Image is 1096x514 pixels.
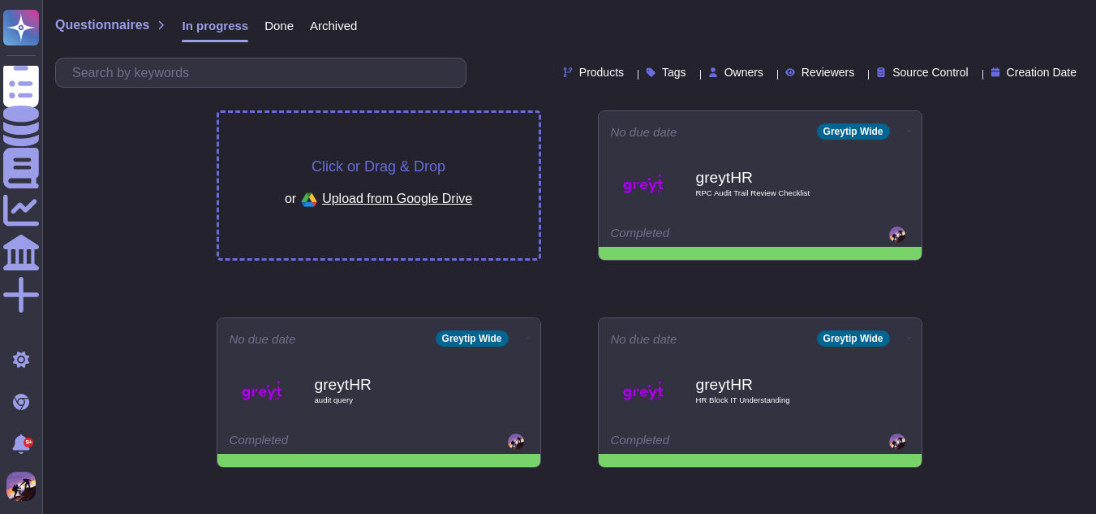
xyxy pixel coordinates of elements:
img: Logo [623,370,664,411]
span: Questionnaires [55,19,149,32]
img: Logo [623,163,664,204]
span: RPC Audit Trail Review Checklist [696,189,858,197]
span: Done [264,19,294,32]
img: user [889,434,905,450]
b: greytHR [315,377,477,392]
span: Upload from Google Drive [322,192,472,205]
span: Tags [662,67,686,78]
span: No due date [611,126,677,138]
b: greytHR [696,170,858,185]
button: user [3,469,47,504]
span: No due date [611,333,677,345]
span: Products [579,67,624,78]
img: google drive [296,187,322,213]
div: Completed [230,434,428,450]
span: Click or Drag & Drop [312,159,445,174]
div: or [285,187,472,213]
span: No due date [230,333,296,345]
b: greytHR [696,377,858,392]
div: Greytip Wide [436,330,509,347]
span: Creation Date [1007,67,1077,78]
div: Greytip Wide [817,123,890,140]
span: Archived [310,19,357,32]
span: audit query [315,396,477,404]
img: user [508,434,524,450]
div: 9+ [24,438,33,447]
div: Completed [611,434,810,450]
span: In progress [182,19,248,32]
div: Greytip Wide [817,330,890,347]
input: Search by keywords [64,58,466,87]
span: Reviewers [802,67,854,78]
span: Owners [724,67,763,78]
img: user [889,227,905,243]
div: Completed [611,227,810,243]
span: Source Control [892,67,968,78]
img: Logo [242,370,282,411]
img: user [6,472,36,501]
span: HR Block IT Understanding [696,396,858,404]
